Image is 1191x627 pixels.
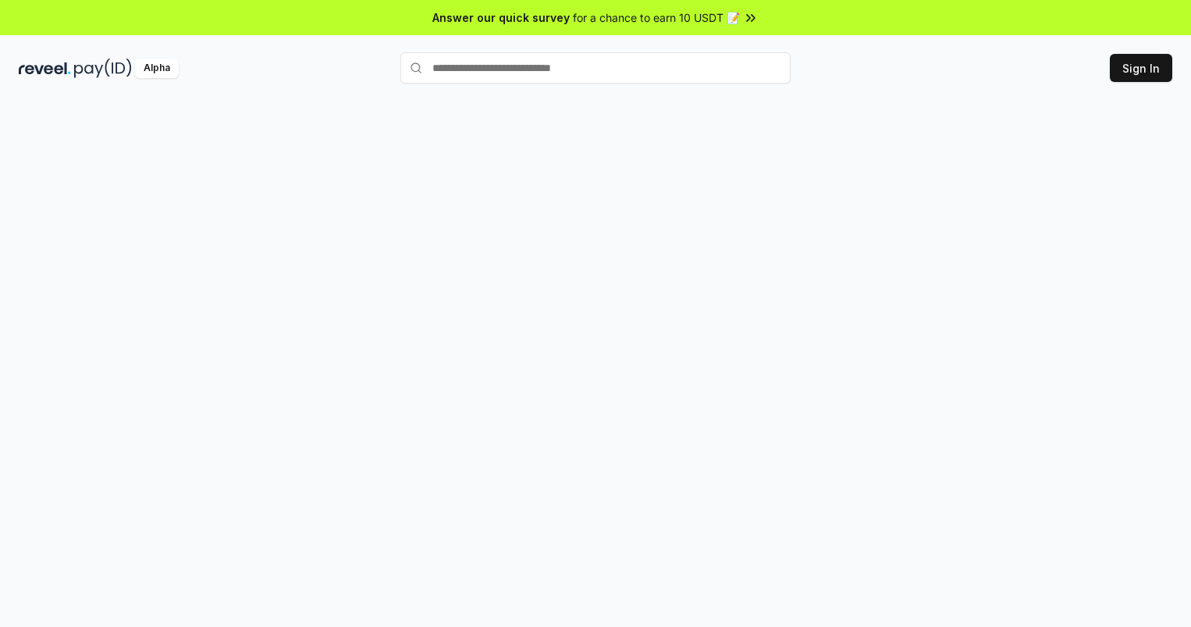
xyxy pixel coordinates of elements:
button: Sign In [1110,54,1172,82]
img: reveel_dark [19,59,71,78]
span: Answer our quick survey [432,9,570,26]
span: for a chance to earn 10 USDT 📝 [573,9,740,26]
img: pay_id [74,59,132,78]
div: Alpha [135,59,179,78]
